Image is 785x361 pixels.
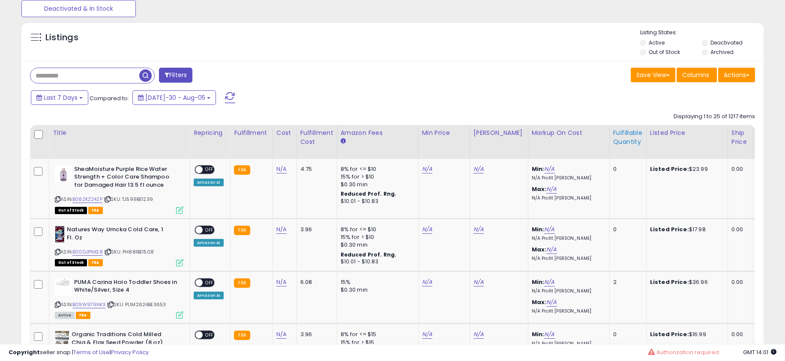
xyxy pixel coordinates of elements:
[55,312,75,319] span: All listings currently available for purchase on Amazon
[532,245,547,254] b: Max:
[341,198,412,205] div: $10.01 - $10.83
[532,330,545,338] b: Min:
[44,93,78,102] span: Last 7 Days
[650,165,721,173] div: $23.99
[473,128,524,137] div: [PERSON_NAME]
[31,90,88,105] button: Last 7 Days
[194,239,224,247] div: Amazon AI
[546,185,557,194] a: N/A
[649,39,665,46] label: Active
[53,128,186,137] div: Title
[650,330,689,338] b: Listed Price:
[532,288,603,294] p: N/A Profit [PERSON_NAME]
[9,348,40,356] strong: Copyright
[731,226,746,233] div: 0.00
[276,278,287,286] a: N/A
[76,312,90,319] span: FBA
[45,32,78,44] h5: Listings
[341,226,412,233] div: 8% for <= $10
[203,227,216,234] span: OFF
[276,128,293,137] div: Cost
[90,94,129,102] span: Compared to:
[422,128,466,137] div: Min Price
[194,179,224,186] div: Amazon AI
[650,278,689,286] b: Listed Price:
[674,113,755,121] div: Displaying 1 to 25 of 1217 items
[341,137,346,145] small: Amazon Fees.
[74,278,178,296] b: PUMA Carina Holo Toddler Shoes in White/Silver, Size 4
[422,225,432,234] a: N/A
[544,278,554,286] a: N/A
[234,331,250,340] small: FBA
[341,190,397,197] b: Reduced Prof. Rng.
[55,278,72,295] img: 21W3Y+Gu-JL._SL40_.jpg
[710,48,734,56] label: Archived
[341,258,412,266] div: $10.01 - $10.83
[341,181,412,188] div: $0.30 min
[341,233,412,241] div: 15% for > $10
[473,165,484,173] a: N/A
[55,207,87,214] span: All listings that are currently out of stock and unavailable for purchase on Amazon
[544,165,554,173] a: N/A
[132,90,216,105] button: [DATE]-30 - Aug-05
[276,330,287,339] a: N/A
[341,286,412,294] div: $0.30 min
[710,39,743,46] label: Deactivated
[650,278,721,286] div: $36.96
[532,298,547,306] b: Max:
[234,226,250,235] small: FBA
[532,165,545,173] b: Min:
[422,330,432,339] a: N/A
[72,196,102,203] a: B082KZ24ZP
[341,128,415,137] div: Amazon Fees
[656,348,719,356] span: Authorization required
[528,125,609,159] th: The percentage added to the cost of goods (COGS) that forms the calculator for Min & Max prices.
[55,165,183,213] div: ASIN:
[649,48,680,56] label: Out of Stock
[234,128,269,137] div: Fulfillment
[650,128,724,137] div: Listed Price
[88,207,103,214] span: FBA
[546,298,557,307] a: N/A
[300,278,330,286] div: 6.08
[532,225,545,233] b: Min:
[111,348,149,356] a: Privacy Policy
[203,279,216,286] span: OFF
[72,248,103,256] a: B00DJPNXE8
[300,128,333,146] div: Fulfillment Cost
[613,278,640,286] div: 2
[72,301,105,308] a: B09W979NKX
[55,226,183,266] div: ASIN:
[473,225,484,234] a: N/A
[532,278,545,286] b: Min:
[145,93,205,102] span: [DATE]-30 - Aug-05
[300,226,330,233] div: 3.96
[544,330,554,339] a: N/A
[613,165,640,173] div: 0
[532,195,603,201] p: N/A Profit [PERSON_NAME]
[473,330,484,339] a: N/A
[677,68,717,82] button: Columns
[341,331,412,338] div: 8% for <= $15
[731,278,746,286] div: 0.00
[640,29,764,37] p: Listing States:
[55,331,69,348] img: 510Ze1JOofL._SL40_.jpg
[532,128,606,137] div: Markup on Cost
[613,226,640,233] div: 0
[613,331,640,338] div: 0
[104,248,154,255] span: | SKU: PH881BE1508
[203,331,216,339] span: OFF
[88,259,103,266] span: FBA
[234,278,250,288] small: FBA
[9,349,149,357] div: seller snap | |
[731,331,746,338] div: 0.00
[731,165,746,173] div: 0.00
[422,278,432,286] a: N/A
[718,68,755,82] button: Actions
[532,256,603,262] p: N/A Profit [PERSON_NAME]
[194,292,224,299] div: Amazon AI
[631,68,675,82] button: Save View
[300,331,330,338] div: 3.96
[613,128,643,146] div: Fulfillable Quantity
[203,166,216,173] span: OFF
